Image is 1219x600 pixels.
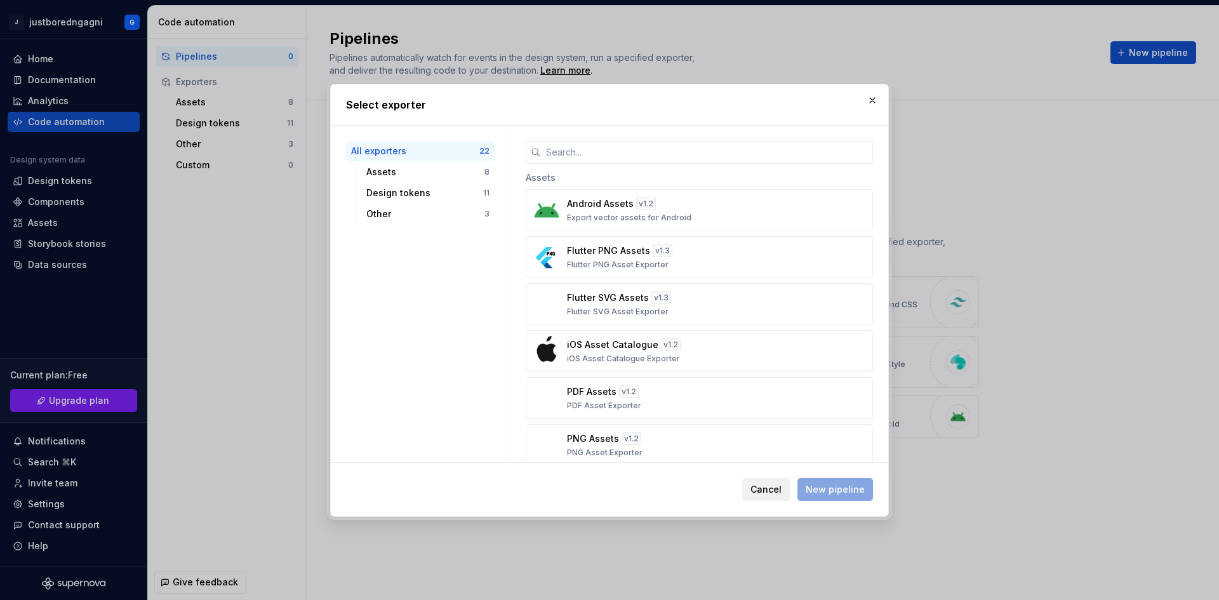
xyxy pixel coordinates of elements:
[619,385,639,398] div: v 1.2
[742,478,790,501] button: Cancel
[366,187,483,199] div: Design tokens
[346,97,873,112] h2: Select exporter
[661,338,681,351] div: v 1.2
[567,354,680,364] p: iOS Asset Catalogue Exporter
[567,244,650,257] p: Flutter PNG Assets
[351,145,479,157] div: All exporters
[567,385,616,398] p: PDF Assets
[651,291,671,304] div: v 1.3
[526,377,873,419] button: PDF Assetsv1.2PDF Asset Exporter
[567,432,619,445] p: PNG Assets
[366,166,484,178] div: Assets
[526,236,873,278] button: Flutter PNG Assetsv1.3Flutter PNG Asset Exporter
[526,283,873,325] button: Flutter SVG Assetsv1.3Flutter SVG Asset Exporter
[361,183,495,203] button: Design tokens11
[567,401,641,411] p: PDF Asset Exporter
[361,204,495,224] button: Other3
[526,424,873,466] button: PNG Assetsv1.2PNG Asset Exporter
[567,291,649,304] p: Flutter SVG Assets
[484,209,490,219] div: 3
[361,162,495,182] button: Assets8
[750,483,782,496] span: Cancel
[567,197,634,210] p: Android Assets
[567,448,643,458] p: PNG Asset Exporter
[567,338,658,351] p: iOS Asset Catalogue
[541,141,873,164] input: Search...
[653,244,672,257] div: v 1.3
[567,307,669,317] p: Flutter SVG Asset Exporter
[479,146,490,156] div: 22
[622,432,641,445] div: v 1.2
[366,208,484,220] div: Other
[484,167,490,177] div: 8
[526,189,873,231] button: Android Assetsv1.2Export vector assets for Android
[567,213,691,223] p: Export vector assets for Android
[567,260,669,270] p: Flutter PNG Asset Exporter
[636,197,656,210] div: v 1.2
[346,141,495,161] button: All exporters22
[483,188,490,198] div: 11
[526,164,873,189] div: Assets
[526,330,873,372] button: iOS Asset Cataloguev1.2iOS Asset Catalogue Exporter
